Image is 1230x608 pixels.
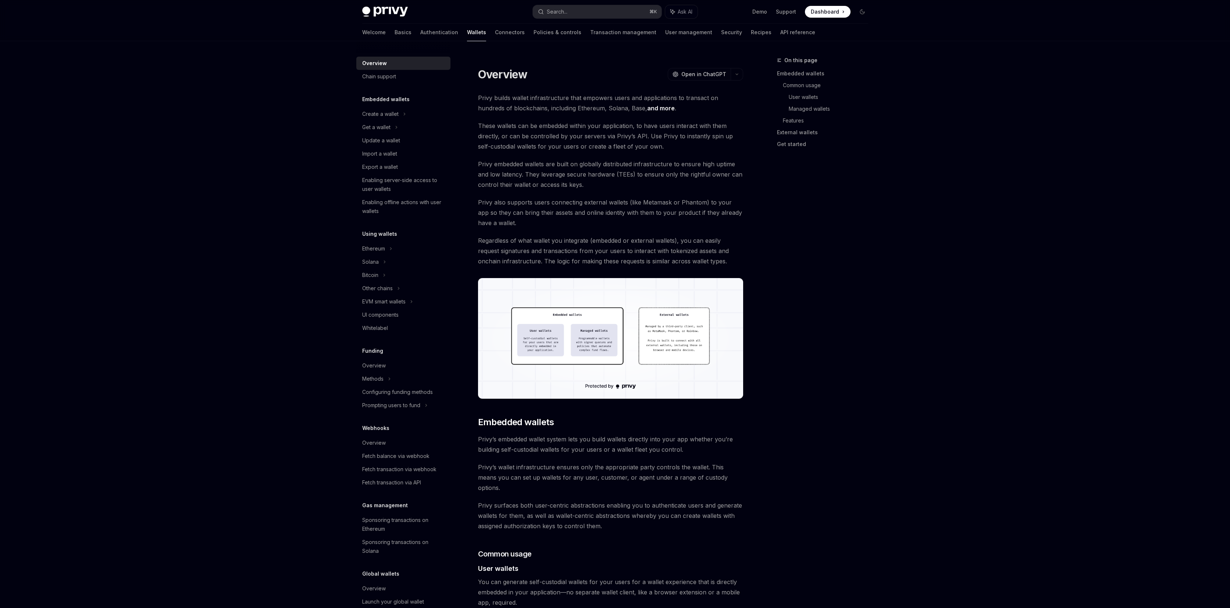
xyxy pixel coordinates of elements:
a: Embedded wallets [777,68,874,79]
button: Open in ChatGPT [668,68,731,81]
div: Fetch transaction via API [362,478,421,487]
img: dark logo [362,7,408,17]
div: Create a wallet [362,110,399,118]
h5: Using wallets [362,230,397,238]
span: Privy surfaces both user-centric abstractions enabling you to authenticate users and generate wal... [478,500,743,531]
span: Dashboard [811,8,839,15]
a: Connectors [495,24,525,41]
a: Get started [777,138,874,150]
a: Configuring funding methods [356,385,450,399]
h1: Overview [478,68,528,81]
a: Basics [395,24,411,41]
a: Wallets [467,24,486,41]
div: Overview [362,584,386,593]
a: Policies & controls [534,24,581,41]
h5: Funding [362,346,383,355]
div: Other chains [362,284,393,293]
div: Update a wallet [362,136,400,145]
div: EVM smart wallets [362,297,406,306]
a: Export a wallet [356,160,450,174]
span: User wallets [478,563,518,573]
a: Enabling offline actions with user wallets [356,196,450,218]
a: Security [721,24,742,41]
button: Search...⌘K [533,5,662,18]
a: Features [783,115,874,127]
div: Overview [362,438,386,447]
a: API reference [780,24,815,41]
a: Transaction management [590,24,656,41]
span: Embedded wallets [478,416,554,428]
span: Privy embedded wallets are built on globally distributed infrastructure to ensure high uptime and... [478,159,743,190]
span: Privy’s embedded wallet system lets you build wallets directly into your app whether you’re build... [478,434,743,455]
a: Dashboard [805,6,851,18]
a: Welcome [362,24,386,41]
div: Launch your global wallet [362,597,424,606]
div: Search... [547,7,567,16]
span: Common usage [478,549,532,559]
h5: Embedded wallets [362,95,410,104]
button: Toggle dark mode [856,6,868,18]
a: Common usage [783,79,874,91]
a: and more [647,104,675,112]
div: Ethereum [362,244,385,253]
div: Configuring funding methods [362,388,433,397]
a: Authentication [420,24,458,41]
a: Managed wallets [789,103,874,115]
a: Overview [356,436,450,449]
div: Overview [362,361,386,370]
a: Demo [752,8,767,15]
div: Fetch balance via webhook [362,452,429,461]
a: Import a wallet [356,147,450,160]
a: Update a wallet [356,134,450,147]
img: images/walletoverview.png [478,278,743,399]
a: Overview [356,57,450,70]
a: Overview [356,359,450,372]
a: Whitelabel [356,321,450,335]
span: Privy builds wallet infrastructure that empowers users and applications to transact on hundreds o... [478,93,743,113]
div: Methods [362,374,384,383]
a: Sponsoring transactions on Solana [356,536,450,558]
div: Sponsoring transactions on Solana [362,538,446,555]
span: ⌘ K [649,9,657,15]
span: Regardless of what wallet you integrate (embedded or external wallets), you can easily request si... [478,235,743,266]
a: Fetch transaction via API [356,476,450,489]
div: Import a wallet [362,149,397,158]
a: Overview [356,582,450,595]
div: Fetch transaction via webhook [362,465,436,474]
a: Support [776,8,796,15]
div: UI components [362,310,399,319]
div: Bitcoin [362,271,378,280]
a: Recipes [751,24,771,41]
a: Enabling server-side access to user wallets [356,174,450,196]
a: Fetch transaction via webhook [356,463,450,476]
div: Export a wallet [362,163,398,171]
a: User wallets [789,91,874,103]
div: Enabling offline actions with user wallets [362,198,446,216]
div: Overview [362,59,387,68]
span: Open in ChatGPT [681,71,726,78]
span: On this page [784,56,817,65]
a: Chain support [356,70,450,83]
h5: Global wallets [362,569,399,578]
span: Privy also supports users connecting external wallets (like Metamask or Phantom) to your app so t... [478,197,743,228]
div: Whitelabel [362,324,388,333]
h5: Webhooks [362,424,389,433]
div: Enabling server-side access to user wallets [362,176,446,193]
div: Sponsoring transactions on Ethereum [362,516,446,533]
a: User management [665,24,712,41]
div: Solana [362,257,379,266]
div: Get a wallet [362,123,391,132]
span: Ask AI [678,8,692,15]
a: Fetch balance via webhook [356,449,450,463]
div: Chain support [362,72,396,81]
button: Ask AI [665,5,698,18]
a: External wallets [777,127,874,138]
h5: Gas management [362,501,408,510]
span: You can generate self-custodial wallets for your users for a wallet experience that is directly e... [478,577,743,608]
span: These wallets can be embedded within your application, to have users interact with them directly,... [478,121,743,152]
a: UI components [356,308,450,321]
div: Prompting users to fund [362,401,420,410]
a: Sponsoring transactions on Ethereum [356,513,450,536]
span: Privy’s wallet infrastructure ensures only the appropriate party controls the wallet. This means ... [478,462,743,493]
